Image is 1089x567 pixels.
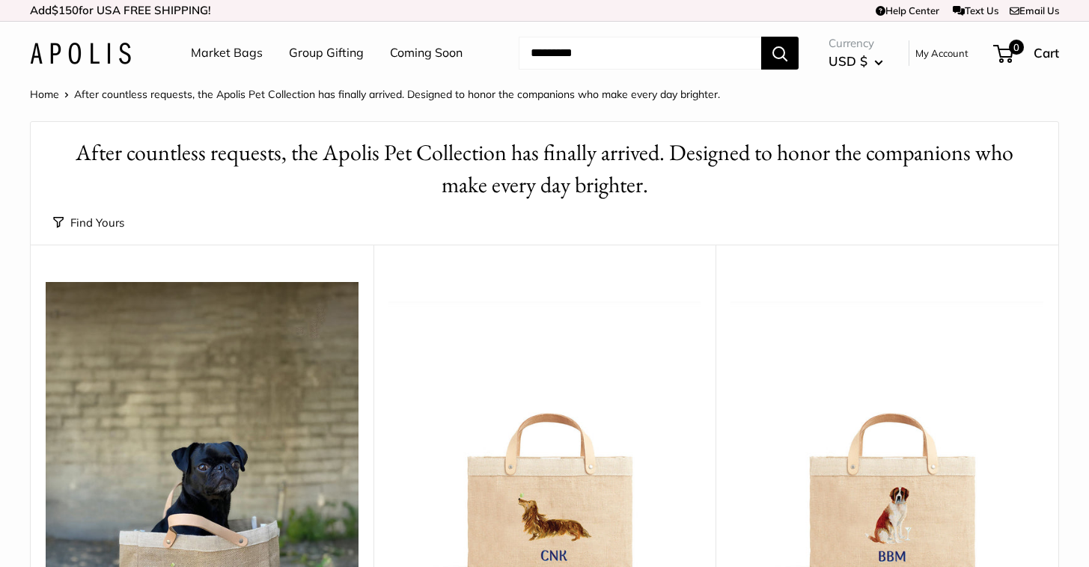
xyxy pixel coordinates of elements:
[829,49,883,73] button: USD $
[30,88,59,101] a: Home
[953,4,998,16] a: Text Us
[53,212,124,233] button: Find Yours
[1034,45,1059,61] span: Cart
[30,43,131,64] img: Apolis
[761,37,799,70] button: Search
[829,53,867,69] span: USD $
[53,137,1036,201] h1: After countless requests, the Apolis Pet Collection has finally arrived. Designed to honor the co...
[74,88,720,101] span: After countless requests, the Apolis Pet Collection has finally arrived. Designed to honor the co...
[995,41,1059,65] a: 0 Cart
[1009,40,1024,55] span: 0
[30,85,720,104] nav: Breadcrumb
[191,42,263,64] a: Market Bags
[829,33,883,54] span: Currency
[915,44,968,62] a: My Account
[519,37,761,70] input: Search...
[1010,4,1059,16] a: Email Us
[289,42,364,64] a: Group Gifting
[52,3,79,17] span: $150
[876,4,939,16] a: Help Center
[390,42,463,64] a: Coming Soon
